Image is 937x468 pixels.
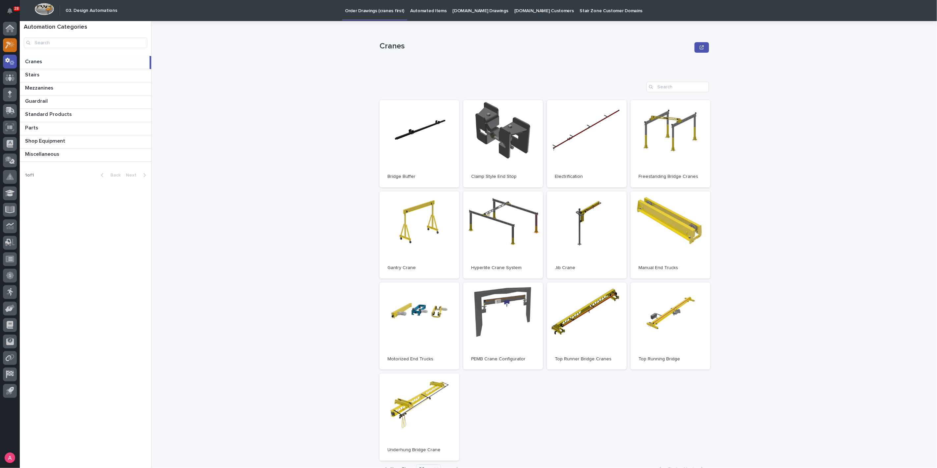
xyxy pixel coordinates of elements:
p: Jib Crane [555,265,619,271]
p: Bridge Buffer [387,174,451,179]
a: CranesCranes [20,56,151,69]
a: Freestanding Bridge Cranes [631,100,710,187]
a: Manual End Trucks [631,191,710,279]
p: Guardrail [25,97,49,104]
button: Back [96,172,123,178]
p: Mezzanines [25,84,55,91]
a: MezzaninesMezzanines [20,82,151,96]
p: 1 of 1 [20,167,39,183]
span: Next [126,173,140,178]
a: Top Runner Bridge Cranes [547,283,627,370]
p: Gantry Crane [387,265,451,271]
p: Freestanding Bridge Cranes [639,174,702,179]
button: Notifications [3,4,17,18]
a: Gantry Crane [380,191,459,279]
p: Stairs [25,70,41,78]
p: Parts [25,124,40,131]
p: Standard Products [25,110,73,118]
span: Back [106,173,121,178]
a: GuardrailGuardrail [20,96,151,109]
p: Hyperlite Crane System [471,265,535,271]
input: Search [646,82,709,92]
a: Bridge Buffer [380,100,459,187]
p: Clamp Style End Stop [471,174,535,179]
p: Cranes [25,57,43,65]
a: Clamp Style End Stop [463,100,543,187]
p: Motorized End Trucks [387,356,451,362]
p: Cranes [380,41,692,51]
button: Next [123,172,151,178]
a: PEMB Crane Configurator [463,283,543,370]
a: Motorized End Trucks [380,283,459,370]
a: Shop EquipmentShop Equipment [20,135,151,149]
h1: Automation Categories [24,24,147,31]
p: Top Running Bridge [639,356,702,362]
a: MiscellaneousMiscellaneous [20,149,151,162]
p: 28 [14,6,19,11]
img: Workspace Logo [35,3,54,15]
input: Search [24,38,147,48]
h2: 03. Design Automations [66,8,117,14]
p: PEMB Crane Configurator [471,356,535,362]
a: Jib Crane [547,191,627,279]
p: Shop Equipment [25,137,67,144]
a: Hyperlite Crane System [463,191,543,279]
button: users-avatar [3,451,17,465]
p: Electrification [555,174,619,179]
p: Top Runner Bridge Cranes [555,356,619,362]
a: Standard ProductsStandard Products [20,109,151,122]
a: Top Running Bridge [631,283,710,370]
a: Underhung Bridge Crane [380,373,459,461]
p: Underhung Bridge Crane [387,447,451,453]
a: StairsStairs [20,69,151,82]
div: Notifications28 [8,8,17,18]
a: Electrification [547,100,627,187]
p: Manual End Trucks [639,265,702,271]
p: Miscellaneous [25,150,61,157]
a: PartsParts [20,122,151,135]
